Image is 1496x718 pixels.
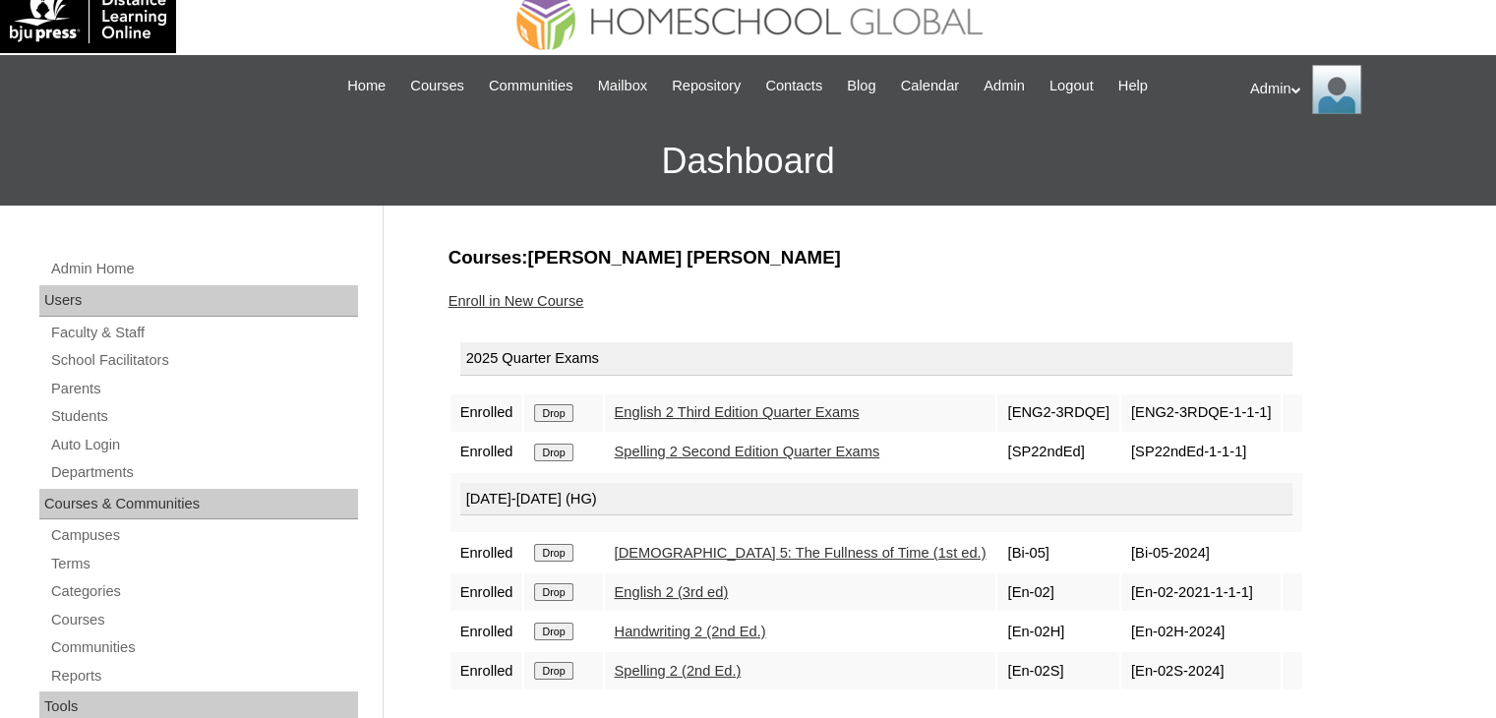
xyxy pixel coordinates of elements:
a: Mailbox [588,75,658,97]
img: Admin Homeschool Global [1312,65,1361,114]
a: Communities [49,635,358,660]
a: English 2 Third Edition Quarter Exams [615,404,860,420]
a: Spelling 2 Second Edition Quarter Exams [615,444,880,459]
td: [Bi-05-2024] [1121,534,1282,571]
input: Drop [534,404,572,422]
a: Contacts [755,75,832,97]
a: Repository [662,75,750,97]
div: 2025 Quarter Exams [460,342,1293,376]
div: Admin [1250,65,1476,114]
a: Spelling 2 (2nd Ed.) [615,663,742,679]
a: Reports [49,664,358,688]
a: Auto Login [49,433,358,457]
span: Logout [1049,75,1094,97]
a: Courses [49,608,358,632]
span: Mailbox [598,75,648,97]
td: [En-02-2021-1-1-1] [1121,573,1282,611]
td: [ENG2-3RDQE] [997,394,1118,432]
a: Communities [479,75,583,97]
span: Courses [410,75,464,97]
td: [ENG2-3RDQE-1-1-1] [1121,394,1282,432]
a: School Facilitators [49,348,358,373]
a: Handwriting 2 (2nd Ed.) [615,624,766,639]
td: [SP22ndEd] [997,434,1118,471]
input: Drop [534,623,572,640]
a: Courses [400,75,474,97]
span: Communities [489,75,573,97]
a: Parents [49,377,358,401]
span: Contacts [765,75,822,97]
td: Enrolled [450,434,523,471]
a: Enroll in New Course [449,293,584,309]
span: Help [1118,75,1148,97]
a: Home [337,75,395,97]
a: Admin Home [49,257,358,281]
a: Categories [49,579,358,604]
td: [En-02H] [997,613,1118,650]
a: Students [49,404,358,429]
a: Help [1108,75,1158,97]
a: English 2 (3rd ed) [615,584,729,600]
a: Blog [837,75,885,97]
span: Blog [847,75,875,97]
td: Enrolled [450,534,523,571]
span: Calendar [901,75,959,97]
td: [En-02H-2024] [1121,613,1282,650]
td: Enrolled [450,394,523,432]
td: Enrolled [450,652,523,689]
div: Courses & Communities [39,489,358,520]
td: Enrolled [450,573,523,611]
div: Users [39,285,358,317]
input: Drop [534,444,572,461]
input: Drop [534,662,572,680]
span: Repository [672,75,741,97]
a: Terms [49,552,358,576]
a: [DEMOGRAPHIC_DATA] 5: The Fullness of Time (1st ed.) [615,545,987,561]
input: Drop [534,544,572,562]
span: Home [347,75,386,97]
div: [DATE]-[DATE] (HG) [460,483,1293,516]
a: Admin [974,75,1035,97]
h3: Courses:[PERSON_NAME] [PERSON_NAME] [449,245,1422,270]
a: Faculty & Staff [49,321,358,345]
td: Enrolled [450,613,523,650]
span: Admin [984,75,1025,97]
a: Calendar [891,75,969,97]
td: [En-02] [997,573,1118,611]
td: [Bi-05] [997,534,1118,571]
td: [En-02S-2024] [1121,652,1282,689]
a: Logout [1040,75,1104,97]
h3: Dashboard [10,117,1486,206]
input: Drop [534,583,572,601]
td: [En-02S] [997,652,1118,689]
a: Departments [49,460,358,485]
td: [SP22ndEd-1-1-1] [1121,434,1282,471]
a: Campuses [49,523,358,548]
